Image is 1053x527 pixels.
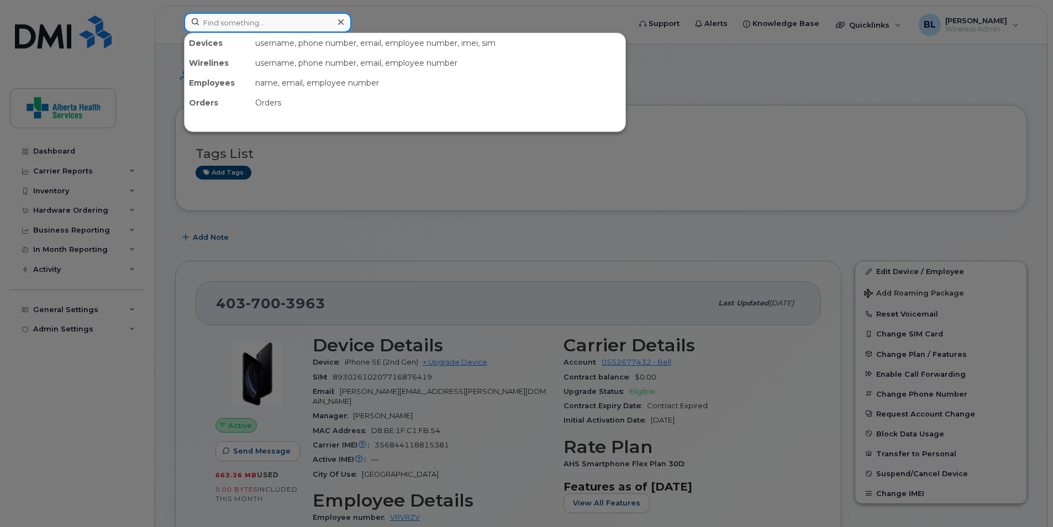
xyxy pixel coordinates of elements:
input: Find something... [184,13,351,33]
div: username, phone number, email, employee number [251,53,625,73]
div: Employees [185,73,251,93]
div: Wirelines [185,53,251,73]
div: Orders [185,93,251,113]
div: Orders [251,93,625,113]
div: name, email, employee number [251,73,625,93]
div: username, phone number, email, employee number, imei, sim [251,33,625,53]
div: Devices [185,33,251,53]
